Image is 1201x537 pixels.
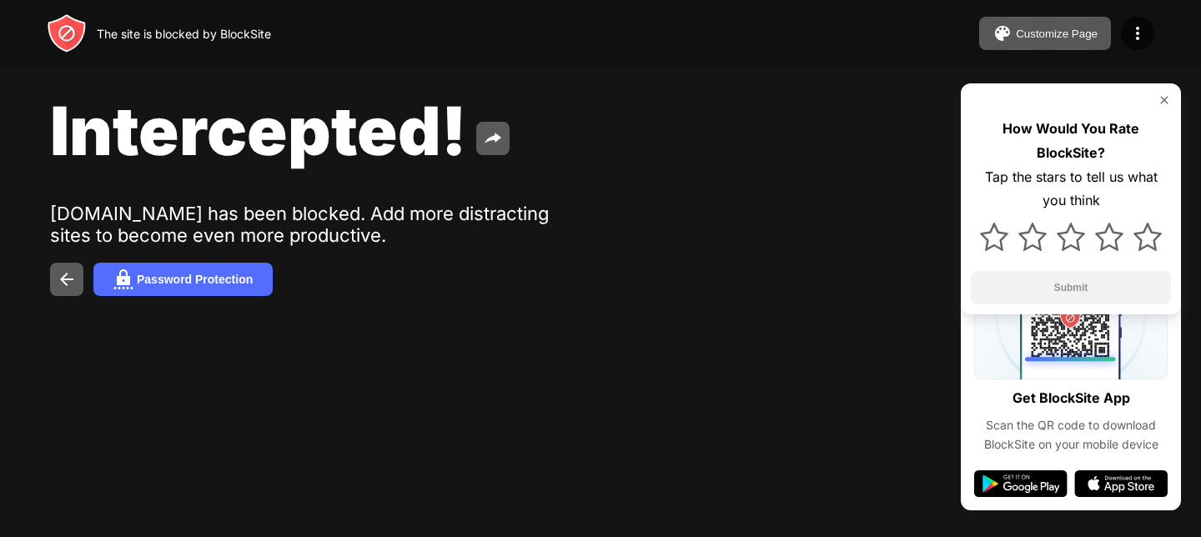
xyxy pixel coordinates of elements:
img: app-store.svg [1074,470,1168,497]
button: Customize Page [979,17,1111,50]
div: Tap the stars to tell us what you think [971,165,1171,213]
div: [DOMAIN_NAME] has been blocked. Add more distracting sites to become even more productive. [50,203,565,246]
button: Password Protection [93,263,273,296]
img: google-play.svg [974,470,1068,497]
img: star.svg [980,223,1008,251]
div: Get BlockSite App [1013,386,1130,410]
img: menu-icon.svg [1128,23,1148,43]
div: Password Protection [137,273,253,286]
img: rate-us-close.svg [1158,93,1171,107]
img: share.svg [483,128,503,148]
div: Scan the QR code to download BlockSite on your mobile device [974,416,1168,454]
div: How Would You Rate BlockSite? [971,117,1171,165]
img: star.svg [1095,223,1123,251]
div: Customize Page [1016,28,1098,40]
span: Intercepted! [50,90,466,171]
img: back.svg [57,269,77,289]
img: star.svg [1057,223,1085,251]
button: Submit [971,271,1171,304]
img: header-logo.svg [47,13,87,53]
img: star.svg [1018,223,1047,251]
img: pallet.svg [992,23,1013,43]
div: The site is blocked by BlockSite [97,27,271,41]
img: password.svg [113,269,133,289]
img: star.svg [1133,223,1162,251]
